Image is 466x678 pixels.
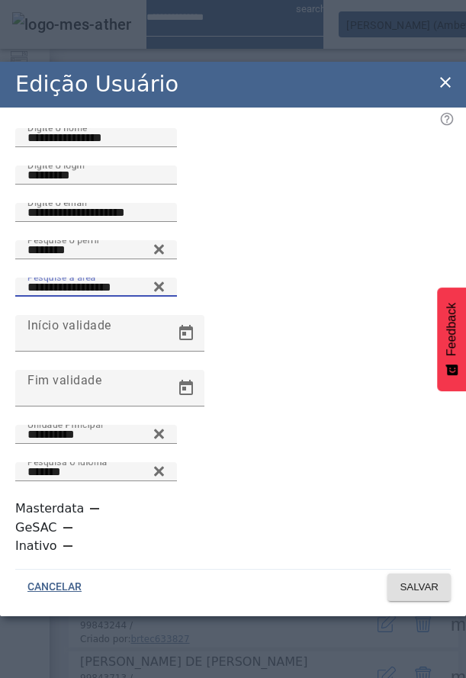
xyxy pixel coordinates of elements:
[27,317,111,332] mat-label: Início validade
[27,426,165,444] input: Number
[27,122,87,133] mat-label: Digite o nome
[168,315,204,352] button: Open calendar
[445,302,458,355] span: Feedback
[27,272,96,282] mat-label: Pesquise a área
[437,287,466,390] button: Feedback - Mostrar pesquisa
[15,68,178,101] h2: Edição Usuário
[27,278,165,297] input: Number
[27,159,85,170] mat-label: Digite o login
[168,370,204,406] button: Open calendar
[15,537,60,555] label: Inativo
[27,372,101,387] mat-label: Fim validade
[15,500,87,518] label: Masterdata
[27,241,165,259] input: Number
[27,234,99,245] mat-label: Pesquise o perfil
[15,519,60,537] label: GeSAC
[15,574,94,601] button: CANCELAR
[387,574,451,601] button: SALVAR
[27,456,108,467] mat-label: Pesquisa o idioma
[27,197,87,207] mat-label: Digite o email
[400,580,439,595] span: SALVAR
[27,463,165,481] input: Number
[27,419,103,429] mat-label: Unidade Principal
[27,580,82,595] span: CANCELAR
